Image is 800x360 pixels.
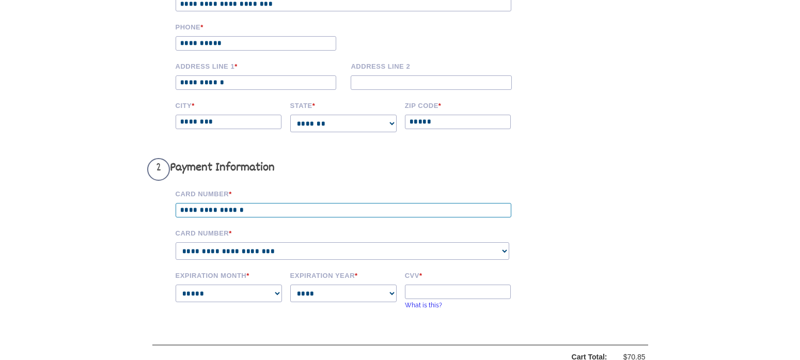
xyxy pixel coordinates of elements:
[176,100,283,109] label: City
[176,22,344,31] label: Phone
[405,270,512,279] label: CVV
[290,100,398,109] label: State
[290,270,398,279] label: Expiration Year
[176,228,527,237] label: Card Number
[176,61,344,70] label: Address Line 1
[405,100,512,109] label: Zip code
[147,158,170,181] span: 2
[147,158,527,181] h3: Payment Information
[405,302,442,309] a: What is this?
[176,270,283,279] label: Expiration Month
[351,61,519,70] label: Address Line 2
[176,189,527,198] label: Card Number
